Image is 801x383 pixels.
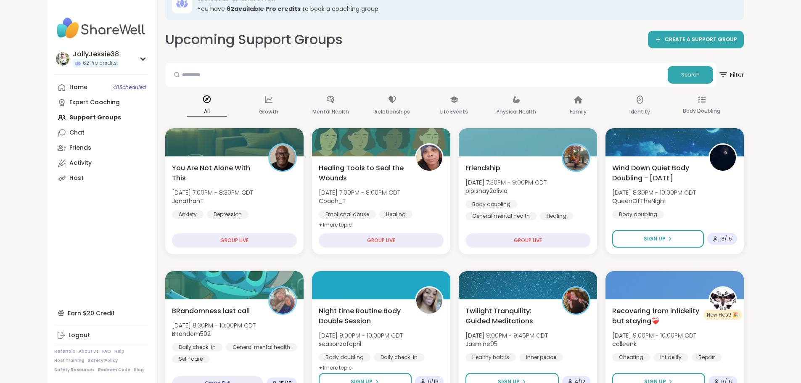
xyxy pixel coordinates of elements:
div: Logout [69,331,90,340]
img: Coach_T [416,145,442,171]
a: Expert Coaching [54,95,148,110]
b: colleenk [612,340,637,348]
div: Anxiety [172,210,204,219]
span: [DATE] 7:00PM - 8:00PM CDT [319,188,400,197]
span: [DATE] 8:30PM - 10:00PM CDT [612,188,696,197]
button: Filter [718,63,744,87]
p: All [187,106,227,117]
p: Growth [259,107,278,117]
div: Body doubling [465,200,517,209]
div: Healthy habits [465,353,516,362]
p: Body Doubling [683,106,720,116]
button: Sign Up [612,230,704,248]
a: Safety Policy [88,358,118,364]
div: Self-care [172,355,209,363]
img: JollyJessie38 [56,52,69,66]
a: Referrals [54,349,75,354]
div: Home [69,83,87,92]
a: Chat [54,125,148,140]
a: Blog [134,367,144,373]
button: Search [668,66,713,84]
img: JonathanT [270,145,296,171]
span: Friendship [465,163,500,173]
span: [DATE] 9:00PM - 9:45PM CDT [465,331,548,340]
a: Host [54,171,148,186]
p: Family [570,107,587,117]
img: seasonzofapril [416,288,442,314]
div: Chat [69,129,85,137]
a: Help [114,349,124,354]
p: Mental Health [312,107,349,117]
span: You Are Not Alone With This [172,163,259,183]
div: Friends [69,144,91,152]
span: CREATE A SUPPORT GROUP [665,36,737,43]
span: Twilight Tranquility: Guided Meditations [465,306,553,326]
div: GROUP LIVE [319,233,444,248]
span: [DATE] 9:00PM - 10:00PM CDT [319,331,403,340]
b: Jasmine95 [465,340,497,348]
div: JollyJessie38 [73,50,119,59]
a: Activity [54,156,148,171]
div: Healing [540,212,573,220]
span: [DATE] 8:30PM - 10:00PM CDT [172,321,256,330]
div: General mental health [226,343,297,351]
div: Body doubling [319,353,370,362]
span: 40 Scheduled [113,84,146,91]
span: Search [681,71,700,79]
img: QueenOfTheNight [710,145,736,171]
span: Filter [718,65,744,85]
div: GROUP LIVE [465,233,590,248]
h2: Upcoming Support Groups [165,30,343,49]
a: FAQ [102,349,111,354]
div: New Host! 🎉 [703,310,742,320]
span: Wind Down Quiet Body Doubling - [DATE] [612,163,699,183]
span: [DATE] 9:00PM - 10:00PM CDT [612,331,696,340]
span: Sign Up [644,235,666,243]
span: BRandomness last call [172,306,250,316]
span: 62 Pro credits [83,60,117,67]
a: Logout [54,328,148,343]
a: Safety Resources [54,367,95,373]
div: Host [69,174,84,182]
span: [DATE] 7:00PM - 8:30PM CDT [172,188,253,197]
p: Identity [629,107,650,117]
img: pipishay2olivia [563,145,589,171]
div: GROUP LIVE [172,233,297,248]
span: Recovering from infidelity but staying❤️‍🩹 [612,306,699,326]
div: Healing [379,210,412,219]
div: Repair [692,353,722,362]
div: Daily check-in [374,353,424,362]
div: Infidelity [653,353,688,362]
a: Redeem Code [98,367,130,373]
div: Depression [207,210,248,219]
div: Daily check-in [172,343,222,351]
p: Life Events [440,107,468,117]
b: 62 available Pro credit s [227,5,301,13]
div: Body doubling [612,210,664,219]
span: [DATE] 7:30PM - 9:00PM CDT [465,178,547,187]
a: Friends [54,140,148,156]
b: BRandom502 [172,330,211,338]
div: Cheating [612,353,650,362]
div: General mental health [465,212,537,220]
b: JonathanT [172,197,204,205]
span: Healing Tools to Seal the Wounds [319,163,406,183]
div: Earn $20 Credit [54,306,148,321]
p: Physical Health [497,107,536,117]
b: Coach_T [319,197,346,205]
b: QueenOfTheNight [612,197,666,205]
div: Expert Coaching [69,98,120,107]
img: colleenk [710,288,736,314]
div: Activity [69,159,92,167]
a: Home40Scheduled [54,80,148,95]
h3: You have to book a coaching group. [197,5,732,13]
p: Relationships [375,107,410,117]
a: Host Training [54,358,85,364]
div: Inner peace [519,353,563,362]
a: CREATE A SUPPORT GROUP [648,31,744,48]
img: ShareWell Nav Logo [54,13,148,43]
img: Jasmine95 [563,288,589,314]
b: seasonzofapril [319,340,361,348]
span: 13 / 15 [720,235,732,242]
a: About Us [79,349,99,354]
